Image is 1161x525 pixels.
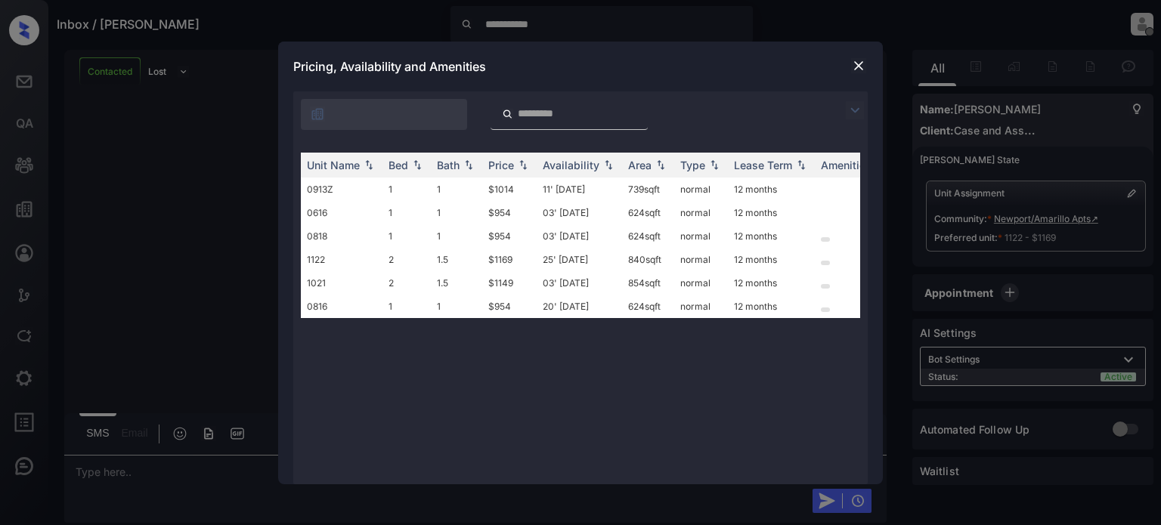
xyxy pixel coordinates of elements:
[307,159,360,171] div: Unit Name
[537,295,622,318] td: 20' [DATE]
[674,248,728,271] td: normal
[301,224,382,248] td: 0818
[382,295,431,318] td: 1
[482,224,537,248] td: $954
[431,248,482,271] td: 1.5
[537,224,622,248] td: 03' [DATE]
[851,58,866,73] img: close
[301,295,382,318] td: 0816
[301,248,382,271] td: 1122
[482,295,537,318] td: $954
[431,178,482,201] td: 1
[622,271,674,295] td: 854 sqft
[437,159,460,171] div: Bath
[674,295,728,318] td: normal
[601,159,616,170] img: sorting
[382,271,431,295] td: 2
[628,159,652,171] div: Area
[653,159,668,170] img: sorting
[680,159,705,171] div: Type
[728,178,815,201] td: 12 months
[794,159,809,170] img: sorting
[482,201,537,224] td: $954
[515,159,531,170] img: sorting
[431,271,482,295] td: 1.5
[389,159,408,171] div: Bed
[431,295,482,318] td: 1
[622,178,674,201] td: 739 sqft
[707,159,722,170] img: sorting
[674,224,728,248] td: normal
[410,159,425,170] img: sorting
[728,295,815,318] td: 12 months
[482,271,537,295] td: $1149
[821,159,872,171] div: Amenities
[734,159,792,171] div: Lease Term
[502,107,513,121] img: icon-zuma
[382,201,431,224] td: 1
[431,201,482,224] td: 1
[622,224,674,248] td: 624 sqft
[728,201,815,224] td: 12 months
[537,271,622,295] td: 03' [DATE]
[461,159,476,170] img: sorting
[537,178,622,201] td: 11' [DATE]
[846,101,864,119] img: icon-zuma
[537,248,622,271] td: 25' [DATE]
[361,159,376,170] img: sorting
[728,248,815,271] td: 12 months
[301,271,382,295] td: 1021
[488,159,514,171] div: Price
[728,271,815,295] td: 12 months
[622,295,674,318] td: 624 sqft
[310,107,325,122] img: icon-zuma
[431,224,482,248] td: 1
[482,248,537,271] td: $1169
[382,178,431,201] td: 1
[382,224,431,248] td: 1
[674,201,728,224] td: normal
[622,201,674,224] td: 624 sqft
[537,201,622,224] td: 03' [DATE]
[301,201,382,224] td: 0616
[382,248,431,271] td: 2
[622,248,674,271] td: 840 sqft
[278,42,883,91] div: Pricing, Availability and Amenities
[543,159,599,171] div: Availability
[482,178,537,201] td: $1014
[674,271,728,295] td: normal
[674,178,728,201] td: normal
[728,224,815,248] td: 12 months
[301,178,382,201] td: 0913Z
